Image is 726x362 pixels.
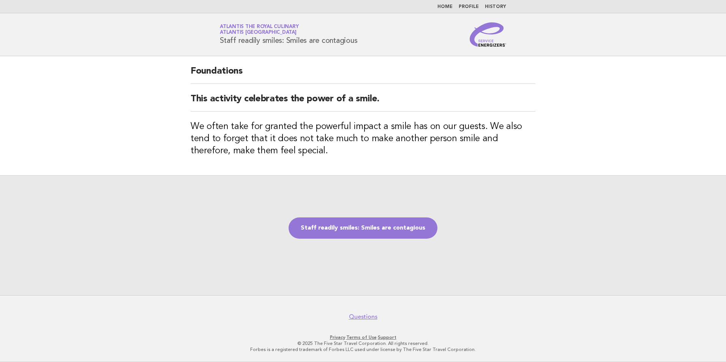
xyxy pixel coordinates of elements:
[289,217,437,239] a: Staff readily smiles: Smiles are contagious
[220,24,298,35] a: Atlantis the Royal CulinaryAtlantis [GEOGRAPHIC_DATA]
[330,335,345,340] a: Privacy
[437,5,453,9] a: Home
[220,30,297,35] span: Atlantis [GEOGRAPHIC_DATA]
[485,5,506,9] a: History
[131,334,595,340] p: · ·
[131,346,595,353] p: Forbes is a registered trademark of Forbes LLC used under license by The Five Star Travel Corpora...
[220,25,357,44] h1: Staff readily smiles: Smiles are contagious
[459,5,479,9] a: Profile
[191,65,535,84] h2: Foundations
[131,340,595,346] p: © 2025 The Five Star Travel Corporation. All rights reserved.
[378,335,396,340] a: Support
[470,22,506,47] img: Service Energizers
[349,313,377,321] a: Questions
[191,93,535,112] h2: This activity celebrates the power of a smile.
[346,335,377,340] a: Terms of Use
[191,121,535,157] h3: We often take for granted the powerful impact a smile has on our guests. We also tend to forget t...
